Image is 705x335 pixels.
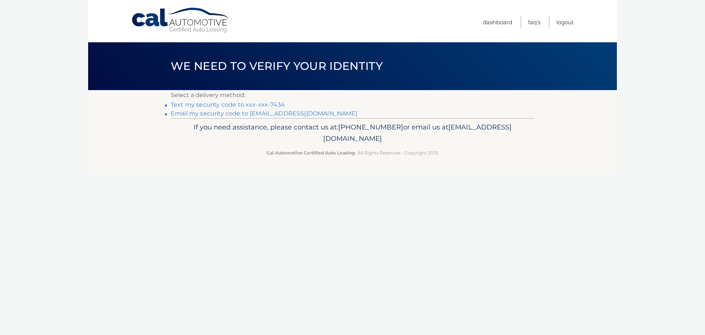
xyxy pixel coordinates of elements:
a: Dashboard [483,16,512,28]
p: - All Rights Reserved - Copyright 2025 [176,149,529,157]
span: We need to verify your identity [171,59,383,73]
a: Text my security code to xxx-xxx-7434 [171,101,285,108]
a: Email my security code to [EMAIL_ADDRESS][DOMAIN_NAME] [171,110,358,117]
p: If you need assistance, please contact us at: or email us at [176,121,529,145]
a: FAQ's [528,16,540,28]
a: Cal Automotive [131,7,230,33]
p: Select a delivery method: [171,90,534,100]
a: Logout [556,16,574,28]
span: [PHONE_NUMBER] [338,123,403,131]
strong: Cal Automotive Certified Auto Leasing [267,150,355,156]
